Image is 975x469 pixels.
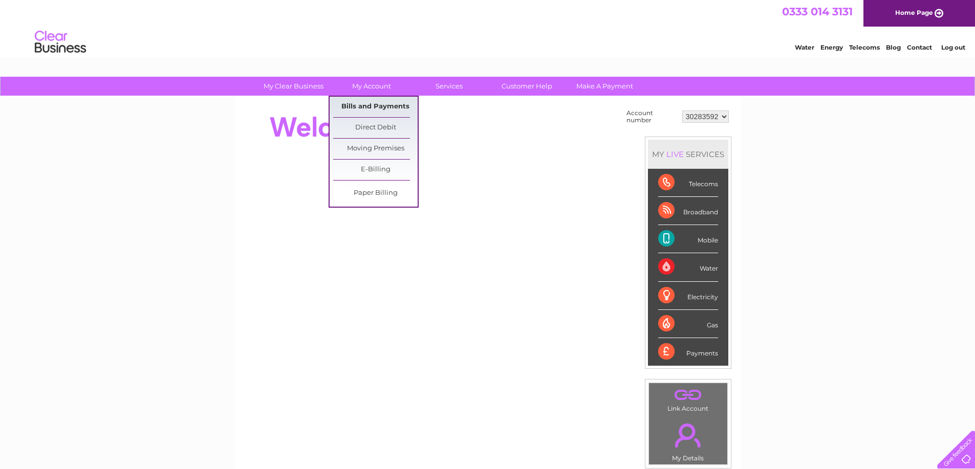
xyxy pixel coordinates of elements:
[652,417,725,453] a: .
[333,160,418,180] a: E-Billing
[34,27,86,58] img: logo.png
[658,282,718,310] div: Electricity
[820,43,843,51] a: Energy
[333,97,418,117] a: Bills and Payments
[562,77,647,96] a: Make A Payment
[795,43,814,51] a: Water
[648,383,728,415] td: Link Account
[658,310,718,338] div: Gas
[329,77,414,96] a: My Account
[333,183,418,204] a: Paper Billing
[333,118,418,138] a: Direct Debit
[246,6,730,50] div: Clear Business is a trading name of Verastar Limited (registered in [GEOGRAPHIC_DATA] No. 3667643...
[886,43,901,51] a: Blog
[782,5,853,18] a: 0333 014 3131
[907,43,932,51] a: Contact
[658,338,718,366] div: Payments
[407,77,491,96] a: Services
[658,225,718,253] div: Mobile
[941,43,965,51] a: Log out
[624,107,680,126] td: Account number
[652,386,725,404] a: .
[648,415,728,465] td: My Details
[251,77,336,96] a: My Clear Business
[849,43,880,51] a: Telecoms
[658,197,718,225] div: Broadband
[333,139,418,159] a: Moving Premises
[658,169,718,197] div: Telecoms
[485,77,569,96] a: Customer Help
[648,140,728,169] div: MY SERVICES
[658,253,718,281] div: Water
[664,149,686,159] div: LIVE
